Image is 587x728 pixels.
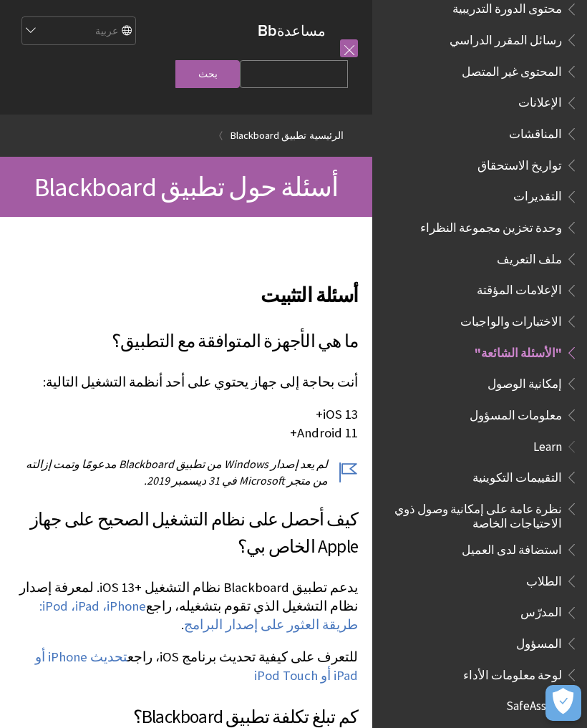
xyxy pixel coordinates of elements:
[14,456,358,488] p: لم يعد إصدار Windows من تطبيق Blackboard مدعومًا وتمت إزالته من متجر Microsoft في 31 ديسمبر 2019.
[462,59,562,79] span: المحتوى غير المتصل
[14,328,358,355] h3: ما هي الأجهزة المتوافقة مع التطبيق؟
[258,21,277,40] strong: Bb
[470,403,562,422] span: معلومات المسؤول
[450,28,562,47] span: رسائل المقرر الدراسي
[477,278,562,298] span: الإعلامات المؤقتة
[462,538,562,557] span: استضافة لدى العميل
[389,497,562,530] span: نظرة عامة على إمكانية وصول ذوي الاحتياجات الخاصة
[509,122,562,141] span: المناقشات
[463,663,562,682] span: لوحة معلومات الأداء
[14,506,358,560] h3: كيف أحصل على نظام التشغيل الصحيح على جهاز Apple الخاص بي؟
[231,127,306,145] a: تطبيق Blackboard
[14,578,358,635] p: يدعم تطبيق Blackboard نظام التشغيل iOS 13+‎. لمعرفة إصدار نظام التشغيل الذي تقوم بتشغيله، راجع .
[14,263,358,310] h2: أسئلة التثبيت
[175,60,240,88] input: بحث
[309,127,344,145] a: الرئيسية
[526,569,562,588] span: الطلاب
[513,185,562,204] span: التقديرات
[472,465,562,485] span: التقييمات التكوينية
[520,601,562,620] span: المدرّس
[533,435,562,454] span: Learn
[14,405,358,442] p: iOS 13+ Android 11+
[460,309,562,329] span: الاختبارات والواجبات
[477,153,562,173] span: تواريخ الاستحقاق
[381,435,578,687] nav: Book outline for Blackboard Learn Help
[545,685,581,721] button: فتح التفضيلات
[506,694,562,714] span: SafeAssign
[475,341,562,360] span: "الأسئلة الشائعة"
[14,373,358,392] p: أنت بحاجة إلى جهاز يحتوي على أحد أنظمة التشغيل التالية:
[35,649,358,684] a: تحديث iPhone أو iPad أو iPod Touch
[39,598,358,634] a: iPhone، ‏iPad، ‏iPod: طريقة العثور على إصدار البرامج
[497,247,562,266] span: ملف التعريف
[420,215,562,235] span: وحدة تخزين مجموعة النظراء
[21,17,135,46] select: Site Language Selector
[487,372,562,391] span: إمكانية الوصول
[516,631,562,651] span: المسؤول
[34,170,338,203] span: أسئلة حول تطبيق Blackboard
[14,648,358,685] p: للتعرف على كيفية تحديث برنامج iOS، راجع
[258,21,326,39] a: مساعدةBb
[518,91,562,110] span: الإعلانات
